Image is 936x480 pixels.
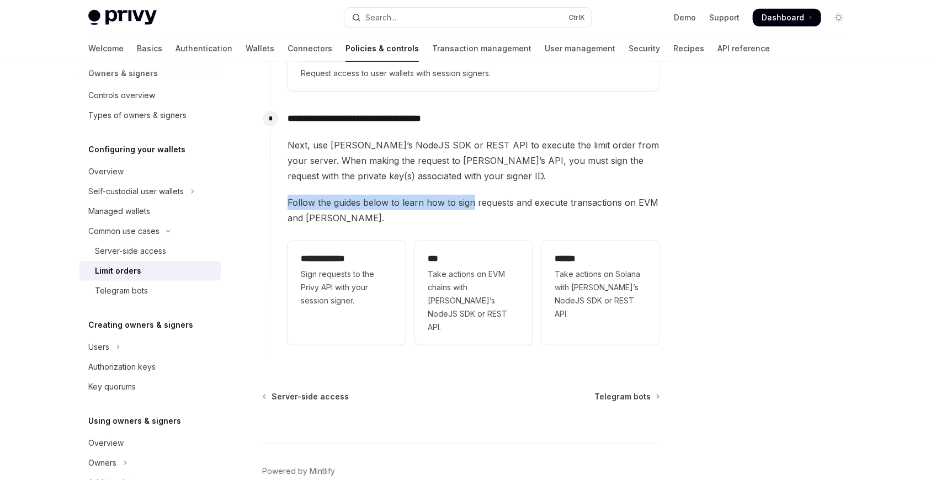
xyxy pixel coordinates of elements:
[432,35,531,62] a: Transaction management
[365,11,396,24] div: Search...
[344,8,592,28] button: Open search
[414,241,533,345] a: ***Take actions on EVM chains with [PERSON_NAME]’s NodeJS SDK or REST API.
[79,453,221,473] button: Toggle Owners section
[288,35,332,62] a: Connectors
[79,433,221,453] a: Overview
[288,137,660,184] span: Next, use [PERSON_NAME]’s NodeJS SDK or REST API to execute the limit order from your server. Whe...
[137,35,162,62] a: Basics
[88,143,185,156] h5: Configuring your wallets
[262,466,335,477] a: Powered by Mintlify
[594,391,651,402] span: Telegram bots
[79,261,221,281] a: Limit orders
[88,436,124,450] div: Overview
[568,13,585,22] span: Ctrl K
[428,268,519,334] span: Take actions on EVM chains with [PERSON_NAME]’s NodeJS SDK or REST API.
[88,414,181,428] h5: Using owners & signers
[88,205,150,218] div: Managed wallets
[79,221,221,241] button: Toggle Common use cases section
[709,12,740,23] a: Support
[88,340,109,354] div: Users
[79,182,221,201] button: Toggle Self-custodial user wallets section
[629,35,660,62] a: Security
[555,268,646,321] span: Take actions on Solana with [PERSON_NAME]’s NodeJS SDK or REST API.
[674,12,696,23] a: Demo
[88,380,136,393] div: Key quorums
[79,281,221,301] a: Telegram bots
[88,165,124,178] div: Overview
[79,201,221,221] a: Managed wallets
[288,241,406,345] a: **** **** ***Sign requests to the Privy API with your session signer.
[272,391,349,402] span: Server-side access
[753,9,821,26] a: Dashboard
[79,377,221,397] a: Key quorums
[246,35,274,62] a: Wallets
[88,360,156,374] div: Authorization keys
[263,391,349,402] a: Server-side access
[88,89,155,102] div: Controls overview
[88,318,193,332] h5: Creating owners & signers
[594,391,659,402] a: Telegram bots
[88,185,184,198] div: Self-custodial user wallets
[830,9,848,26] button: Toggle dark mode
[762,12,804,23] span: Dashboard
[79,241,221,261] a: Server-side access
[288,195,660,226] span: Follow the guides below to learn how to sign requests and execute transactions on EVM and [PERSON...
[79,105,221,125] a: Types of owners & signers
[673,35,704,62] a: Recipes
[95,264,141,278] div: Limit orders
[88,109,187,122] div: Types of owners & signers
[175,35,232,62] a: Authentication
[301,67,646,80] span: Request access to user wallets with session signers.
[717,35,770,62] a: API reference
[79,86,221,105] a: Controls overview
[88,225,159,238] div: Common use cases
[79,357,221,377] a: Authorization keys
[95,284,148,297] div: Telegram bots
[301,268,392,307] span: Sign requests to the Privy API with your session signer.
[88,456,116,470] div: Owners
[545,35,615,62] a: User management
[88,35,124,62] a: Welcome
[541,241,660,345] a: **** *Take actions on Solana with [PERSON_NAME]’s NodeJS SDK or REST API.
[79,337,221,357] button: Toggle Users section
[95,244,166,258] div: Server-side access
[345,35,419,62] a: Policies & controls
[79,162,221,182] a: Overview
[88,10,157,25] img: light logo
